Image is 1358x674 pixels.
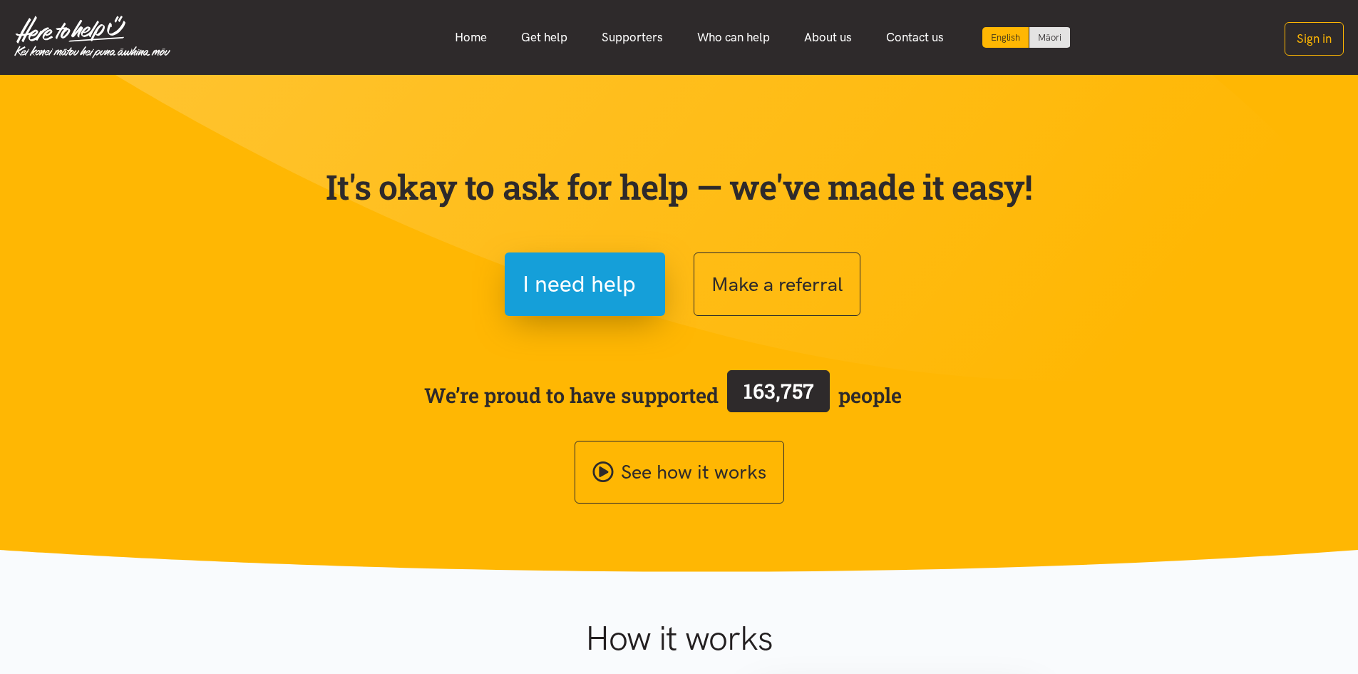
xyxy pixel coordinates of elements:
span: I need help [523,266,636,302]
span: 163,757 [744,377,814,404]
p: It's okay to ask for help — we've made it easy! [323,166,1036,208]
button: Make a referral [694,252,860,316]
span: We’re proud to have supported people [424,367,902,423]
a: See how it works [575,441,784,504]
a: Who can help [680,22,787,53]
a: Switch to Te Reo Māori [1029,27,1070,48]
a: Get help [504,22,585,53]
a: Home [438,22,504,53]
div: Language toggle [982,27,1071,48]
div: Current language [982,27,1029,48]
a: Supporters [585,22,680,53]
a: Contact us [869,22,961,53]
a: About us [787,22,869,53]
button: I need help [505,252,665,316]
img: Home [14,16,170,58]
h1: How it works [446,618,912,659]
button: Sign in [1285,22,1344,56]
a: 163,757 [719,367,838,423]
